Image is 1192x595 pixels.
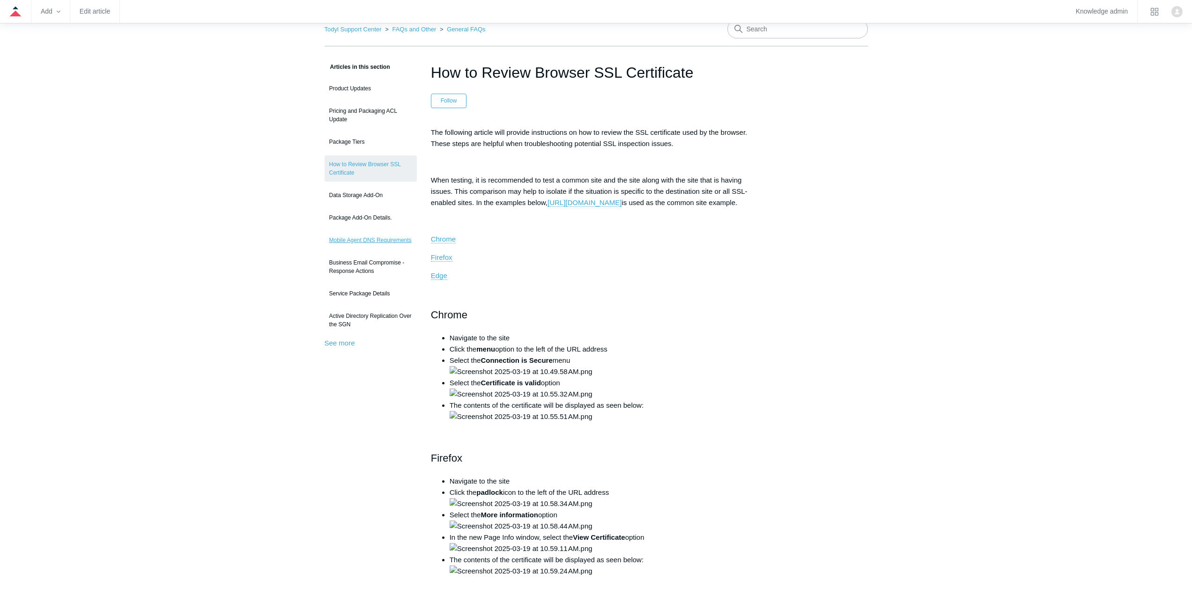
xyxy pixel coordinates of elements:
strong: View Certificate [573,533,625,541]
li: Click the option to the left of the URL address [450,344,762,355]
a: See more [325,339,355,347]
h2: Chrome [431,307,762,323]
input: Search [727,20,868,38]
a: Package Tiers [325,133,417,151]
a: Knowledge admin [1076,9,1128,14]
h1: How to Review Browser SSL Certificate [431,61,762,84]
a: Mobile Agent DNS Requirements [325,231,417,249]
a: Chrome [431,235,456,243]
li: General FAQs [438,26,486,33]
li: FAQs and Other [383,26,438,33]
a: General FAQs [447,26,485,33]
img: Screenshot 2025-03-19 at 10.55.32 AM.png [450,389,592,400]
li: Select the option [450,509,762,532]
img: Screenshot 2025-03-19 at 10.58.34 AM.png [450,498,592,509]
zd-hc-trigger: Click your profile icon to open the profile menu [1171,6,1183,17]
strong: padlock [476,488,503,496]
strong: More information [481,511,538,519]
a: Active Directory Replication Over the SGN [325,307,417,333]
li: Click the icon to the left of the URL address [450,487,762,509]
strong: Connection is Secure [481,356,552,364]
li: The contents of the certificate will be displayed as seen below: [450,554,762,577]
a: Data Storage Add-On [325,186,417,204]
a: Service Package Details [325,285,417,302]
p: When testing, it is recommended to test a common site and the site along with the site that is ha... [431,175,762,208]
img: Screenshot 2025-03-19 at 10.58.44 AM.png [450,521,592,532]
button: Follow Article [431,94,467,108]
a: Package Add-On Details. [325,209,417,227]
a: Pricing and Packaging ACL Update [325,102,417,128]
a: Edit article [80,9,110,14]
li: Todyl Support Center [325,26,384,33]
img: user avatar [1171,6,1183,17]
a: FAQs and Other [392,26,436,33]
li: In the new Page Info window, select the option [450,532,762,554]
li: The contents of the certificate will be displayed as seen below: [450,400,762,422]
li: Select the menu [450,355,762,377]
img: Screenshot 2025-03-19 at 10.49.58 AM.png [450,366,592,377]
span: Articles in this section [325,64,390,70]
li: Select the option [450,377,762,400]
li: Navigate to the site [450,476,762,487]
img: Screenshot 2025-03-19 at 10.59.24 AM.png [450,566,592,577]
strong: menu [476,345,495,353]
li: Navigate to the site [450,332,762,344]
a: Business Email Compromise - Response Actions [325,254,417,280]
a: [URL][DOMAIN_NAME] [548,198,622,207]
a: Todyl Support Center [325,26,382,33]
a: Firefox [431,253,452,262]
p: The following article will provide instructions on how to review the SSL certificate used by the ... [431,127,762,149]
zd-hc-trigger: Add [41,9,60,14]
a: Product Updates [325,80,417,97]
a: Edge [431,272,447,280]
strong: Certificate is valid [481,379,540,387]
h2: Firefox [431,450,762,466]
img: Screenshot 2025-03-19 at 10.55.51 AM.png [450,411,592,422]
img: Screenshot 2025-03-19 at 10.59.11 AM.png [450,543,592,554]
a: How to Review Browser SSL Certificate [325,155,417,182]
